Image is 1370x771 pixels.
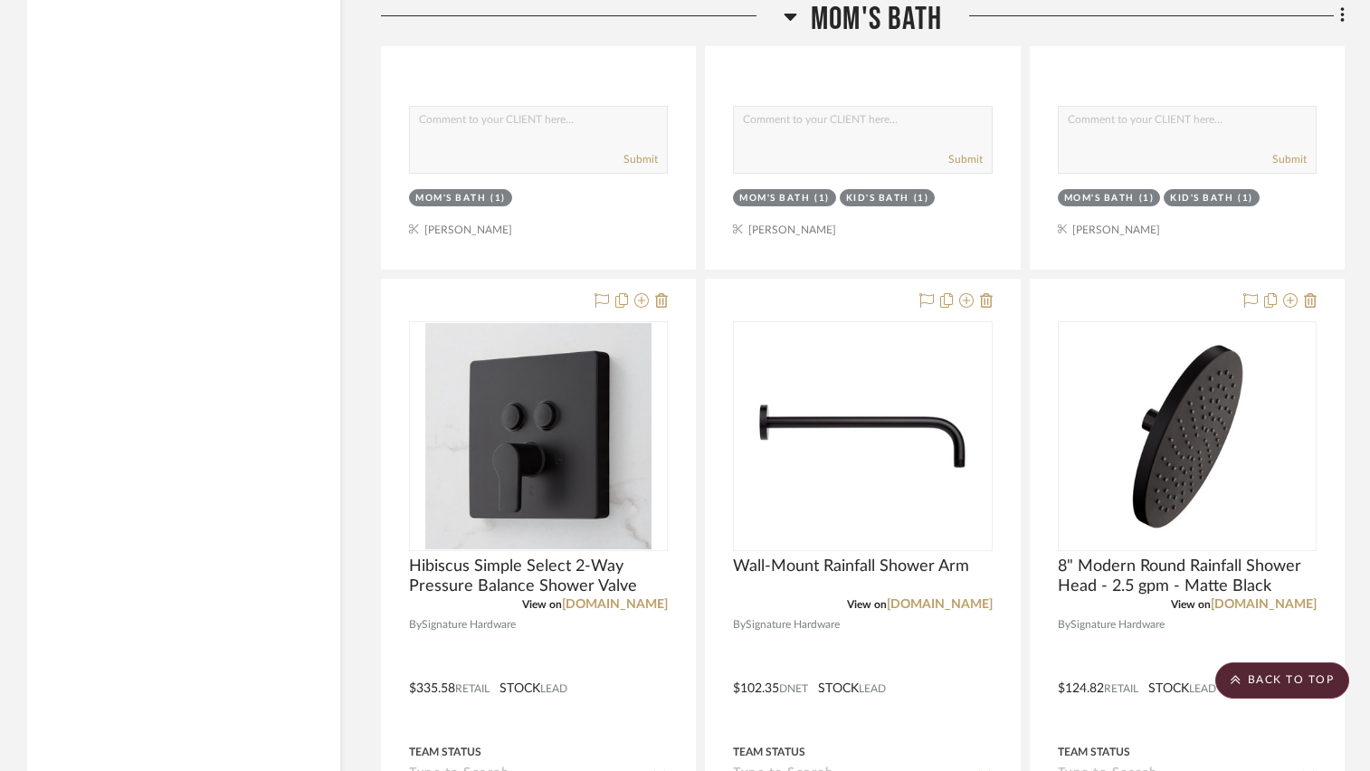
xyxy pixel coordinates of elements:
div: Mom's Bath [739,192,810,205]
button: Submit [948,151,983,167]
div: Kid's Bath [1170,192,1233,205]
span: View on [522,599,562,610]
span: Hibiscus Simple Select 2-Way Pressure Balance Shower Valve [409,557,668,596]
div: (1) [914,192,929,205]
span: View on [847,599,887,610]
span: Signature Hardware [1070,616,1165,633]
div: Kid's Bath [846,192,909,205]
span: View on [1171,599,1211,610]
div: Team Status [409,744,481,760]
scroll-to-top-button: BACK TO TOP [1215,662,1349,699]
div: Team Status [1058,744,1130,760]
img: Wall-Mount Rainfall Shower Arm [749,323,975,549]
span: By [733,616,746,633]
button: Submit [1272,151,1307,167]
span: Signature Hardware [746,616,840,633]
span: Signature Hardware [422,616,516,633]
span: Wall-Mount Rainfall Shower Arm [733,557,969,576]
span: By [409,616,422,633]
span: By [1058,616,1070,633]
div: Mom's Bath [1064,192,1135,205]
span: 8" Modern Round Rainfall Shower Head - 2.5 gpm - Matte Black [1058,557,1317,596]
div: Team Status [733,744,805,760]
img: Hibiscus Simple Select 2-Way Pressure Balance Shower Valve [425,323,652,549]
div: (1) [814,192,830,205]
a: [DOMAIN_NAME] [562,598,668,611]
a: [DOMAIN_NAME] [887,598,993,611]
div: (1) [1139,192,1155,205]
div: (1) [1238,192,1253,205]
button: Submit [623,151,658,167]
a: [DOMAIN_NAME] [1211,598,1317,611]
img: 8" Modern Round Rainfall Shower Head - 2.5 gpm - Matte Black [1074,323,1300,549]
div: Mom's Bath [415,192,486,205]
div: (1) [490,192,506,205]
